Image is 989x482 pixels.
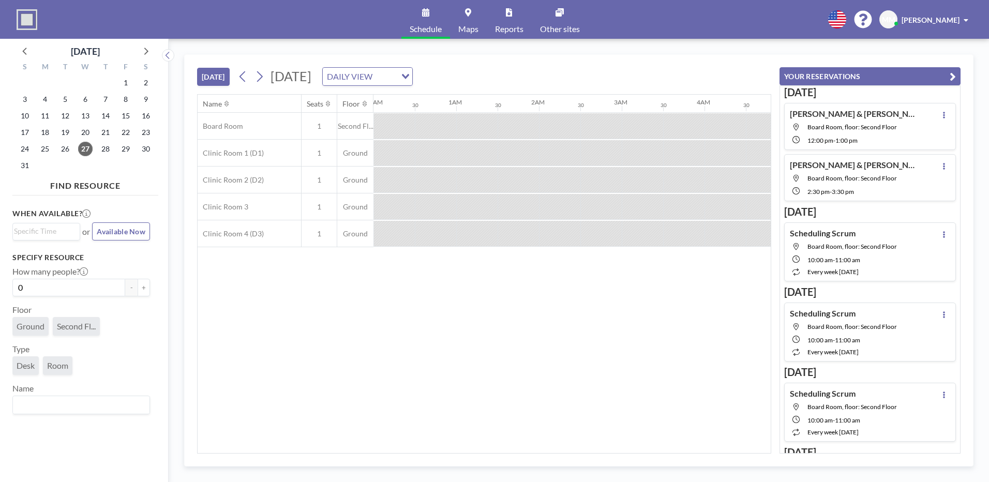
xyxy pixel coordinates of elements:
[495,25,523,33] span: Reports
[18,92,32,107] span: Sunday, August 3, 2025
[98,142,113,156] span: Thursday, August 28, 2025
[307,99,323,109] div: Seats
[790,228,856,238] h4: Scheduling Scrum
[807,336,833,344] span: 10:00 AM
[790,109,919,119] h4: [PERSON_NAME] & [PERSON_NAME]
[139,109,153,123] span: Saturday, August 16, 2025
[118,109,133,123] span: Friday, August 15, 2025
[76,61,96,74] div: W
[15,61,35,74] div: S
[57,321,96,332] span: Second Fl...
[14,225,74,237] input: Search for option
[832,188,854,195] span: 3:30 PM
[540,25,580,33] span: Other sites
[18,158,32,173] span: Sunday, August 31, 2025
[115,61,136,74] div: F
[302,122,337,131] span: 1
[337,122,373,131] span: Second Fl...
[125,279,138,296] button: -
[578,102,584,109] div: 30
[136,61,156,74] div: S
[98,109,113,123] span: Thursday, August 14, 2025
[18,109,32,123] span: Sunday, August 10, 2025
[337,202,373,212] span: Ground
[835,256,860,264] span: 11:00 AM
[807,428,859,436] span: every week [DATE]
[95,61,115,74] div: T
[139,92,153,107] span: Saturday, August 9, 2025
[35,61,55,74] div: M
[98,125,113,140] span: Thursday, August 21, 2025
[198,122,243,131] span: Board Room
[833,336,835,344] span: -
[376,70,395,83] input: Search for option
[12,176,158,191] h4: FIND RESOURCE
[302,148,337,158] span: 1
[14,398,144,412] input: Search for option
[448,98,462,106] div: 1AM
[780,67,961,85] button: YOUR RESERVATIONS
[78,92,93,107] span: Wednesday, August 6, 2025
[97,227,145,236] span: Available Now
[71,44,100,58] div: [DATE]
[302,202,337,212] span: 1
[198,202,248,212] span: Clinic Room 3
[12,383,34,394] label: Name
[833,137,835,144] span: -
[38,109,52,123] span: Monday, August 11, 2025
[807,268,859,276] span: every week [DATE]
[12,305,32,315] label: Floor
[78,142,93,156] span: Wednesday, August 27, 2025
[198,148,264,158] span: Clinic Room 1 (D1)
[784,86,956,99] h3: [DATE]
[17,360,35,371] span: Desk
[835,336,860,344] span: 11:00 AM
[58,109,72,123] span: Tuesday, August 12, 2025
[58,142,72,156] span: Tuesday, August 26, 2025
[198,229,264,238] span: Clinic Room 4 (D3)
[82,227,90,237] span: or
[458,25,478,33] span: Maps
[139,125,153,140] span: Saturday, August 23, 2025
[807,174,897,182] span: Board Room, floor: Second Floor
[807,348,859,356] span: every week [DATE]
[807,323,897,330] span: Board Room, floor: Second Floor
[198,175,264,185] span: Clinic Room 2 (D2)
[47,360,68,371] span: Room
[12,344,29,354] label: Type
[13,223,80,239] div: Search for option
[78,125,93,140] span: Wednesday, August 20, 2025
[18,125,32,140] span: Sunday, August 17, 2025
[58,125,72,140] span: Tuesday, August 19, 2025
[790,308,856,319] h4: Scheduling Scrum
[807,123,897,131] span: Board Room, floor: Second Floor
[323,68,412,85] div: Search for option
[38,92,52,107] span: Monday, August 4, 2025
[203,99,222,109] div: Name
[614,98,627,106] div: 3AM
[835,416,860,424] span: 11:00 AM
[55,61,76,74] div: T
[271,68,311,84] span: [DATE]
[743,102,750,109] div: 30
[58,92,72,107] span: Tuesday, August 5, 2025
[807,416,833,424] span: 10:00 AM
[697,98,710,106] div: 4AM
[807,137,833,144] span: 12:00 PM
[807,256,833,264] span: 10:00 AM
[833,416,835,424] span: -
[78,109,93,123] span: Wednesday, August 13, 2025
[18,142,32,156] span: Sunday, August 24, 2025
[337,229,373,238] span: Ground
[342,99,360,109] div: Floor
[784,366,956,379] h3: [DATE]
[118,92,133,107] span: Friday, August 8, 2025
[902,16,960,24] span: [PERSON_NAME]
[92,222,150,240] button: Available Now
[38,142,52,156] span: Monday, August 25, 2025
[98,92,113,107] span: Thursday, August 7, 2025
[17,321,44,332] span: Ground
[118,142,133,156] span: Friday, August 29, 2025
[531,98,545,106] div: 2AM
[337,175,373,185] span: Ground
